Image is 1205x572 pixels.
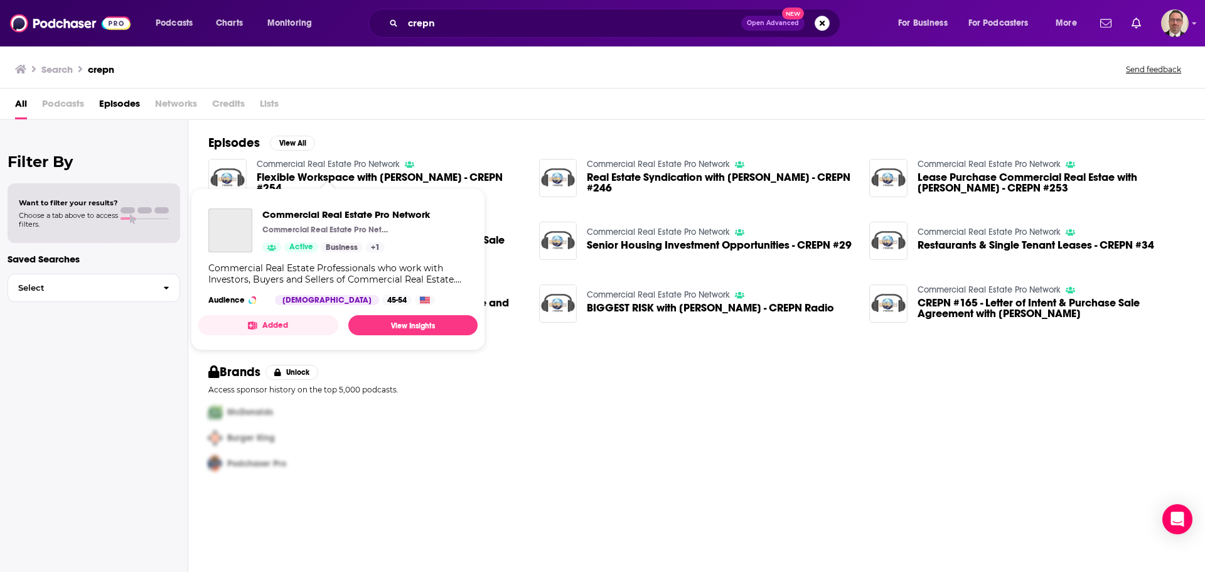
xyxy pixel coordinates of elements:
[918,227,1061,237] a: Commercial Real Estate Pro Network
[539,284,577,323] img: BIGGEST RISK with Brian Hennessey - CREPN Radio
[782,8,805,19] span: New
[216,14,243,32] span: Charts
[918,298,1185,319] a: CREPN #165 - Letter of Intent & Purchase Sale Agreement with Vinney Chopra
[208,135,315,151] a: EpisodesView All
[382,295,412,305] div: 45-54
[587,227,730,237] a: Commercial Real Estate Pro Network
[747,20,799,26] span: Open Advanced
[587,172,854,193] span: Real Estate Syndication with [PERSON_NAME] - CREPN #246
[1095,13,1117,34] a: Show notifications dropdown
[1122,64,1185,75] button: Send feedback
[15,94,27,119] a: All
[587,289,730,300] a: Commercial Real Estate Pro Network
[539,222,577,260] img: Senior Housing Investment Opportunities - CREPN #29
[259,13,328,33] button: open menu
[42,94,84,119] span: Podcasts
[208,208,252,252] a: Commercial Real Estate Pro Network
[403,13,741,33] input: Search podcasts, credits, & more...
[198,315,338,335] button: Added
[19,211,118,229] span: Choose a tab above to access filters.
[203,425,227,451] img: Second Pro Logo
[587,172,854,193] a: Real Estate Syndication with Gene Trowbridge - CREPN #246
[227,407,273,418] span: McDonalds
[227,458,286,469] span: Podchaser Pro
[869,159,908,197] img: Lease Purchase Commercial Real Estae with Chris Prefontaine - CREPN #253
[203,451,227,477] img: Third Pro Logo
[587,303,834,313] a: BIGGEST RISK with Brian Hennessey - CREPN Radio
[41,63,73,75] h3: Search
[918,284,1061,295] a: Commercial Real Estate Pro Network
[587,240,852,251] a: Senior Housing Investment Opportunities - CREPN #29
[869,222,908,260] img: Restaurants & Single Tenant Leases - CREPN #34
[380,9,852,38] div: Search podcasts, credits, & more...
[227,433,275,443] span: Burger King
[1047,13,1093,33] button: open menu
[968,14,1029,32] span: For Podcasters
[265,365,319,380] button: Unlock
[918,298,1185,319] span: CREPN #165 - Letter of Intent & Purchase Sale Agreement with [PERSON_NAME]
[203,399,227,425] img: First Pro Logo
[8,274,180,302] button: Select
[257,172,524,193] span: Flexible Workspace with [PERSON_NAME] - CREPN #254
[587,303,834,313] span: BIGGEST RISK with [PERSON_NAME] - CREPN Radio
[155,94,197,119] span: Networks
[208,295,265,305] h3: Audience
[257,159,400,170] a: Commercial Real Estate Pro Network
[260,94,279,119] span: Lists
[918,240,1154,251] a: Restaurants & Single Tenant Leases - CREPN #34
[348,315,478,335] a: View Insights
[19,198,118,207] span: Want to filter your results?
[898,14,948,32] span: For Business
[270,136,315,151] button: View All
[208,159,247,197] img: Flexible Workspace with Frank Cottle - CREPN #254
[289,241,313,254] span: Active
[321,242,363,252] a: Business
[1161,9,1189,37] button: Show profile menu
[869,284,908,323] img: CREPN #165 - Letter of Intent & Purchase Sale Agreement with Vinney Chopra
[918,159,1061,170] a: Commercial Real Estate Pro Network
[1161,9,1189,37] span: Logged in as PercPodcast
[147,13,209,33] button: open menu
[262,225,388,235] p: Commercial Real Estate Pro Network
[8,284,153,292] span: Select
[741,16,805,31] button: Open AdvancedNew
[208,135,260,151] h2: Episodes
[262,208,430,220] a: Commercial Real Estate Pro Network
[1056,14,1077,32] span: More
[539,159,577,197] img: Real Estate Syndication with Gene Trowbridge - CREPN #246
[1127,13,1146,34] a: Show notifications dropdown
[208,262,468,285] div: Commercial Real Estate Professionals who work with Investors, Buyers and Sellers of Commercial Re...
[918,172,1185,193] a: Lease Purchase Commercial Real Estae with Chris Prefontaine - CREPN #253
[10,11,131,35] img: Podchaser - Follow, Share and Rate Podcasts
[88,63,114,75] h3: crepn
[8,153,180,171] h2: Filter By
[284,242,318,252] a: Active
[366,242,385,252] a: +1
[960,13,1047,33] button: open menu
[1162,504,1192,534] div: Open Intercom Messenger
[99,94,140,119] a: Episodes
[208,364,260,380] h2: Brands
[889,13,963,33] button: open menu
[257,172,524,193] a: Flexible Workspace with Frank Cottle - CREPN #254
[208,385,1185,394] p: Access sponsor history on the top 5,000 podcasts.
[918,172,1185,193] span: Lease Purchase Commercial Real Estae with [PERSON_NAME] - CREPN #253
[267,14,312,32] span: Monitoring
[275,295,379,305] div: [DEMOGRAPHIC_DATA]
[212,94,245,119] span: Credits
[156,14,193,32] span: Podcasts
[208,13,250,33] a: Charts
[8,253,180,265] p: Saved Searches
